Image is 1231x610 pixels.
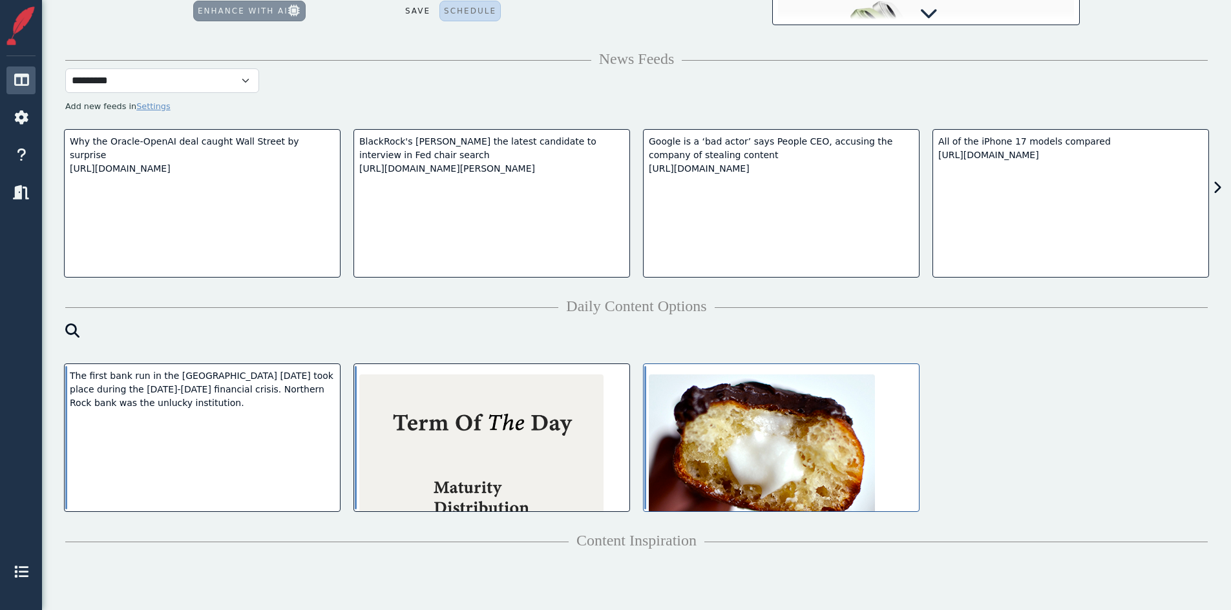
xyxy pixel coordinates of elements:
[65,50,1208,68] h4: News Feeds
[136,101,171,111] a: Settings
[649,135,914,176] div: Google is a ‘bad actor’ says People CEO, accusing the company of stealing content [URL][DOMAIN_NAME]
[649,374,875,569] img: Do you have a sweet tooth? Well you're in luck, its national Cream Filled Donut Day! Grab a donut...
[1176,552,1221,600] iframe: Chat
[70,135,335,176] div: Why the Oracle-OpenAI deal caught Wall Street by surprise [URL][DOMAIN_NAME]
[359,135,624,176] div: BlackRock's [PERSON_NAME] the latest candidate to interview in Fed chair search [URL][DOMAIN_NAME...
[1,6,40,45] img: Storiful Square
[65,101,171,111] span: Add new feeds in
[938,135,1203,162] div: All of the iPhone 17 models compared [URL][DOMAIN_NAME]
[65,297,1208,316] h4: Daily Content Options
[401,1,434,21] button: Save
[70,369,335,410] div: The first bank run in the [GEOGRAPHIC_DATA] [DATE] took place during the [DATE]-[DATE] financial ...
[65,531,1208,550] h4: Content Inspiration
